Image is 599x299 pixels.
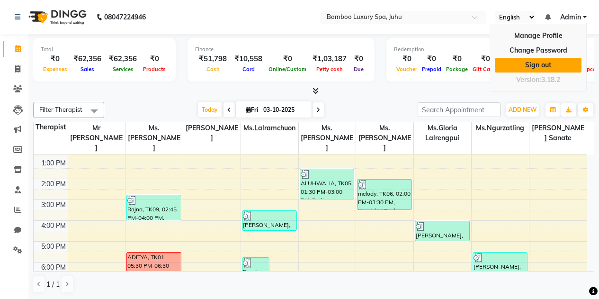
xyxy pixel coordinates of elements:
span: Online/Custom [266,66,309,72]
span: [PERSON_NAME] [183,122,241,144]
span: Products [141,66,168,72]
div: ₹62,356 [70,54,105,64]
span: Ms.Ngurzatling [472,122,529,134]
div: Version:3.18.2 [495,73,581,87]
div: Therapist [34,122,68,132]
b: 08047224946 [104,4,146,30]
span: Petty cash [314,66,345,72]
span: ADD NEW [509,106,536,113]
div: 2:00 PM [39,179,68,189]
div: [PERSON_NAME], TK08, 04:00 PM-05:00 PM, Potli massage -60 MIN [415,221,469,241]
div: 5:00 PM [39,242,68,252]
div: ₹1,03,187 [309,54,350,64]
div: ALUHWALIA, TK05, 01:30 PM-03:00 PM, Potli massage -90 MIN [300,169,354,199]
div: 6:00 PM [39,263,68,272]
div: ₹0 [41,54,70,64]
span: Ms.Lalramchuon [241,122,298,134]
div: ₹0 [444,54,470,64]
div: ₹10,558 [231,54,266,64]
a: Manage Profile [495,28,581,43]
span: Ms.[PERSON_NAME] [356,122,413,154]
span: Ms.[PERSON_NAME] [125,122,183,154]
a: Sign out [495,58,581,72]
img: logo [24,4,89,30]
div: Rajna, TK09, 02:45 PM-04:00 PM, Tibetan Ku [PERSON_NAME] massage -75 MIN [127,195,181,220]
span: Expenses [41,66,70,72]
div: 4:00 PM [39,221,68,231]
button: ADD NEW [506,103,539,117]
input: 2025-10-03 [260,103,308,117]
div: [PERSON_NAME], TK10, 05:30 PM-06:45 PM, [MEDICAL_DATA] -75 MIN [473,253,527,277]
span: Due [351,66,366,72]
span: Voucher [394,66,420,72]
span: Fri [243,106,260,113]
span: Card [240,66,257,72]
span: Package [444,66,470,72]
span: Ms.Gloria Lalrengpui [414,122,471,144]
span: Filter Therapist [39,106,82,113]
div: ₹0 [470,54,501,64]
div: Redemption [394,45,521,54]
div: Total [41,45,168,54]
div: Finance [195,45,367,54]
div: ₹51,798 [195,54,231,64]
div: Pandey, TK14, 05:45 PM-07:45 PM, Bamboo luxury spa signature treatment [242,258,269,298]
div: [PERSON_NAME], TK07, 03:30 PM-04:30 PM, Sports massage -60 MIN [242,211,296,230]
div: ₹0 [266,54,309,64]
div: ₹0 [350,54,367,64]
span: Mr [PERSON_NAME] [68,122,125,154]
div: 1:00 PM [39,158,68,168]
div: 3:00 PM [39,200,68,210]
div: ₹0 [420,54,444,64]
span: 1 / 1 [46,280,60,290]
span: [PERSON_NAME] Sanate [529,122,587,144]
span: Ms.[PERSON_NAME] [299,122,356,154]
span: Today [198,102,222,117]
div: ADITYA, TK01, 05:30 PM-06:30 PM, Swedish massage -60 MIN [127,253,181,272]
span: Gift Cards [470,66,501,72]
span: Prepaid [420,66,444,72]
input: Search Appointment [418,102,501,117]
div: melody, TK06, 02:00 PM-03:30 PM, Kundalini Back massage -90 MIN [358,180,411,209]
span: Services [110,66,136,72]
div: ₹62,356 [105,54,141,64]
div: ₹0 [141,54,168,64]
div: ₹0 [394,54,420,64]
span: Admin [560,12,581,22]
span: Sales [78,66,97,72]
span: Cash [204,66,222,72]
a: Change Password [495,43,581,58]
